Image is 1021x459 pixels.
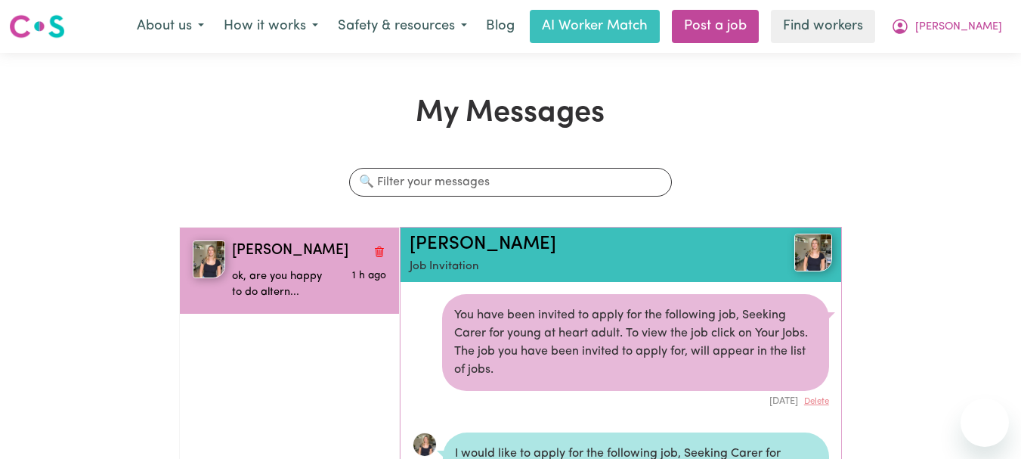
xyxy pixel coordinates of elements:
[352,271,386,281] span: Message sent on September 2, 2025
[193,240,225,278] img: Bianca T
[179,95,842,132] h1: My Messages
[9,13,65,40] img: Careseekers logo
[477,10,524,43] a: Blog
[530,10,660,43] a: AI Worker Match
[413,433,437,457] a: View Bianca T's profile
[881,11,1012,42] button: My Account
[961,399,1009,447] iframe: Button to launch messaging window
[180,228,399,314] button: Bianca T[PERSON_NAME]Delete conversationok, are you happy to do altern...Message sent on Septembe...
[442,391,829,408] div: [DATE]
[413,433,437,457] img: 746B380737DDE3EC3FDB8F000E001BFA_avatar_blob
[349,168,671,197] input: 🔍 Filter your messages
[9,9,65,44] a: Careseekers logo
[672,10,759,43] a: Post a job
[127,11,214,42] button: About us
[328,11,477,42] button: Safety & resources
[410,235,556,253] a: [PERSON_NAME]
[762,234,832,271] a: Bianca T
[373,241,386,261] button: Delete conversation
[804,395,829,408] button: Delete
[232,240,348,262] span: [PERSON_NAME]
[442,294,829,391] div: You have been invited to apply for the following job, Seeking Carer for young at heart adult. To ...
[771,10,875,43] a: Find workers
[915,19,1002,36] span: [PERSON_NAME]
[214,11,328,42] button: How it works
[410,259,761,276] p: Job Invitation
[232,268,335,301] p: ok, are you happy to do altern...
[794,234,832,271] img: View Bianca T's profile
